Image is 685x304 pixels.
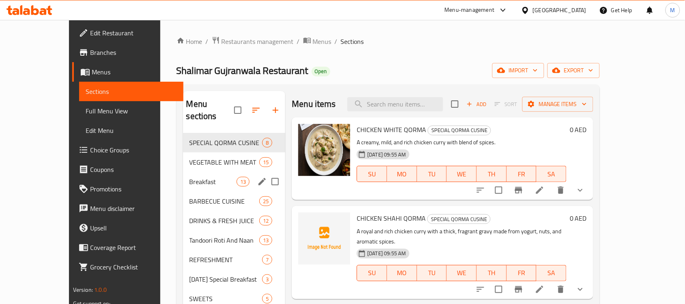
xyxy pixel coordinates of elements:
[540,267,563,279] span: SA
[190,216,260,226] span: DRINKS & FRESH JUICE
[428,215,490,224] span: SPECIAL QORMA CUSINE
[266,100,285,120] button: Add section
[263,276,272,283] span: 3
[183,191,286,211] div: BARBECUE CUISINE25
[237,177,250,187] div: items
[312,67,330,76] div: Open
[212,36,294,47] a: Restaurants management
[260,159,272,166] span: 15
[480,168,504,180] span: TH
[92,67,177,77] span: Menus
[86,106,177,116] span: Full Menu View
[357,226,567,247] p: A royal and rich chicken curry with a thick, fragrant gravy made from yogurt, nuts, and aromatic ...
[86,87,177,96] span: Sections
[190,294,263,304] div: SWEETS
[364,250,409,257] span: [DATE] 09:55 AM
[190,138,263,148] span: SPECIAL QORMA CUSINE
[263,139,272,147] span: 8
[206,37,209,46] li: /
[670,6,675,15] span: M
[262,255,272,265] div: items
[222,37,294,46] span: Restaurants management
[420,168,444,180] span: TU
[312,68,330,75] span: Open
[536,166,567,182] button: SA
[447,166,477,182] button: WE
[489,98,522,111] span: Select section first
[509,180,528,200] button: Branch-specific-item
[72,218,183,238] a: Upsell
[507,166,537,182] button: FR
[533,6,586,15] div: [GEOGRAPHIC_DATA]
[450,168,474,180] span: WE
[72,43,183,62] a: Branches
[554,65,593,76] span: export
[72,257,183,277] a: Grocery Checklist
[72,199,183,218] a: Menu disclaimer
[262,138,272,148] div: items
[229,102,246,119] span: Select all sections
[90,262,177,272] span: Grocery Checklist
[540,168,563,180] span: SA
[463,98,489,111] button: Add
[190,274,263,284] span: [DATE] Special Breakfast
[357,212,426,224] span: CHICKEN SHAHI QORMA
[90,28,177,38] span: Edit Restaurant
[292,98,336,110] h2: Menu items
[298,124,350,176] img: CHICKEN WHITE QORMA
[177,36,600,47] nav: breadcrumb
[72,23,183,43] a: Edit Restaurant
[190,235,260,245] span: Tandoori Roti And Naan
[190,255,263,265] span: REFRESHMENT
[387,166,417,182] button: MO
[471,280,490,299] button: sort-choices
[190,196,260,206] div: BARBECUE CUISINE
[510,168,534,180] span: FR
[90,243,177,252] span: Coverage Report
[183,211,286,230] div: DRINKS & FRESH JUICE12
[73,284,93,295] span: Version:
[183,152,286,172] div: VEGETABLE WITH MEAT15
[246,100,266,120] span: Sort sections
[190,274,263,284] div: Sunday Special Breakfast
[571,180,590,200] button: show more
[260,198,272,205] span: 25
[570,124,587,135] h6: 0 AED
[259,216,272,226] div: items
[90,184,177,194] span: Promotions
[471,180,490,200] button: sort-choices
[575,185,585,195] svg: Show Choices
[347,97,443,111] input: search
[387,265,417,281] button: MO
[94,284,107,295] span: 1.0.0
[420,267,444,279] span: TU
[72,179,183,199] a: Promotions
[390,267,414,279] span: MO
[428,126,491,135] span: SPECIAL QORMA CUSINE
[177,61,308,80] span: Shalimar Gujranwala Restaurant
[490,281,507,298] span: Select to update
[357,137,567,148] p: A creamy, mild, and rich chicken curry with blend of spices.
[298,213,350,265] img: CHICKEN SHAHI QORMA
[262,274,272,284] div: items
[259,157,272,167] div: items
[551,180,571,200] button: delete
[86,126,177,135] span: Edit Menu
[529,99,587,109] span: Manage items
[477,265,507,281] button: TH
[183,230,286,250] div: Tandoori Roti And Naan13
[260,217,272,225] span: 12
[341,37,364,46] span: Sections
[72,62,183,82] a: Menus
[390,168,414,180] span: MO
[522,97,593,112] button: Manage items
[260,237,272,244] span: 13
[427,214,491,224] div: SPECIAL QORMA CUSINE
[183,250,286,269] div: REFRESHMENT7
[190,157,260,167] span: VEGETABLE WITH MEAT
[262,294,272,304] div: items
